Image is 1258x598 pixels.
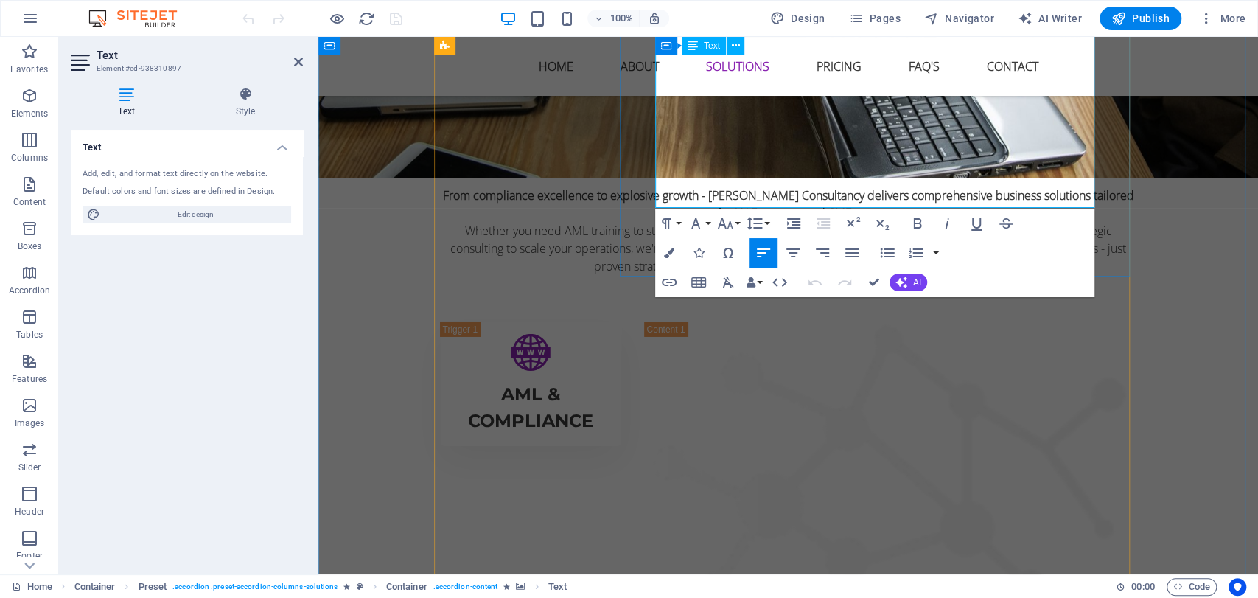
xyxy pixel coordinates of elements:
button: Bold (Ctrl+B) [904,209,932,238]
h4: Text [71,130,303,156]
button: Click here to leave preview mode and continue editing [328,10,346,27]
button: Undo (Ctrl+Z) [801,268,829,297]
button: Align Center [779,238,807,268]
button: Align Left [749,238,777,268]
button: Pages [842,7,906,30]
p: Favorites [10,63,48,75]
div: Default colors and font sizes are defined in Design. [83,186,291,198]
img: Editor Logo [85,10,195,27]
span: AI Writer [1018,11,1082,26]
h4: Text [71,87,188,118]
button: Align Justify [838,238,866,268]
button: Align Right [808,238,836,268]
span: Navigator [924,11,994,26]
button: Font Size [714,209,742,238]
i: Element contains an animation [503,583,510,591]
p: Footer [16,550,43,562]
button: HTML [766,268,794,297]
i: This element is a customizable preset [357,583,363,591]
p: Elements [11,108,49,119]
p: Tables [16,329,43,341]
span: Click to select. Double-click to edit [74,578,116,596]
button: Clear Formatting [714,268,742,297]
button: AI [890,274,927,291]
i: Reload page [358,10,375,27]
button: Subscript [868,209,896,238]
h6: 100% [609,10,633,27]
span: Publish [1111,11,1170,26]
span: Code [1173,578,1210,596]
i: This element contains a background [516,583,525,591]
span: : [1142,581,1144,592]
p: Slider [18,462,41,473]
button: Paragraph Format [655,209,683,238]
button: AI Writer [1012,7,1088,30]
button: Superscript [839,209,867,238]
button: Decrease Indent [809,209,837,238]
p: Boxes [18,240,42,252]
button: Icons [685,238,713,268]
span: Text [704,41,720,50]
span: 00 00 [1131,578,1154,596]
p: Header [15,506,44,518]
button: Redo (Ctrl+Shift+Z) [831,268,859,297]
button: 100% [587,10,640,27]
span: Pages [848,11,900,26]
span: . accordion-content [433,578,498,596]
i: On resize automatically adjust zoom level to fit chosen device. [648,12,661,25]
h4: Style [188,87,303,118]
span: Click to select. Double-click to edit [386,578,427,596]
button: Italic (Ctrl+I) [933,209,961,238]
button: More [1193,7,1251,30]
a: Click to cancel selection. Double-click to open Pages [12,578,52,596]
span: More [1199,11,1245,26]
div: Add, edit, and format text directly on the website. [83,168,291,181]
span: . accordion .preset-accordion-columns-solutions [172,578,338,596]
button: Ordered List [902,238,930,268]
h2: Text [97,49,303,62]
button: Edit design [83,206,291,223]
button: Code [1167,578,1217,596]
i: Element contains an animation [343,583,350,591]
p: Columns [11,152,48,164]
button: Insert Link [655,268,683,297]
span: Edit design [105,206,287,223]
button: Font Family [685,209,713,238]
span: Click to select. Double-click to edit [548,578,567,596]
button: Data Bindings [744,268,764,297]
button: Ordered List [930,238,942,268]
button: Special Characters [714,238,742,268]
button: Publish [1100,7,1181,30]
h6: Session time [1116,578,1155,596]
iframe: To enrich screen reader interactions, please activate Accessibility in Grammarly extension settings [318,37,1258,574]
span: Click to select. Double-click to edit [139,578,167,596]
button: Navigator [918,7,1000,30]
button: Strikethrough [992,209,1020,238]
button: Usercentrics [1229,578,1246,596]
p: Images [15,417,45,429]
button: Line Height [744,209,772,238]
nav: breadcrumb [74,578,567,596]
button: Design [764,7,831,30]
div: Design (Ctrl+Alt+Y) [764,7,831,30]
p: Features [12,373,47,385]
button: Increase Indent [780,209,808,238]
button: reload [357,10,375,27]
button: Colors [655,238,683,268]
span: Design [770,11,825,26]
h3: Element #ed-938310897 [97,62,273,75]
button: Unordered List [873,238,901,268]
button: Underline (Ctrl+U) [962,209,990,238]
button: Confirm (Ctrl+⏎) [860,268,888,297]
span: AI [913,278,921,287]
button: Insert Table [685,268,713,297]
p: Content [13,196,46,208]
p: Accordion [9,285,50,296]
